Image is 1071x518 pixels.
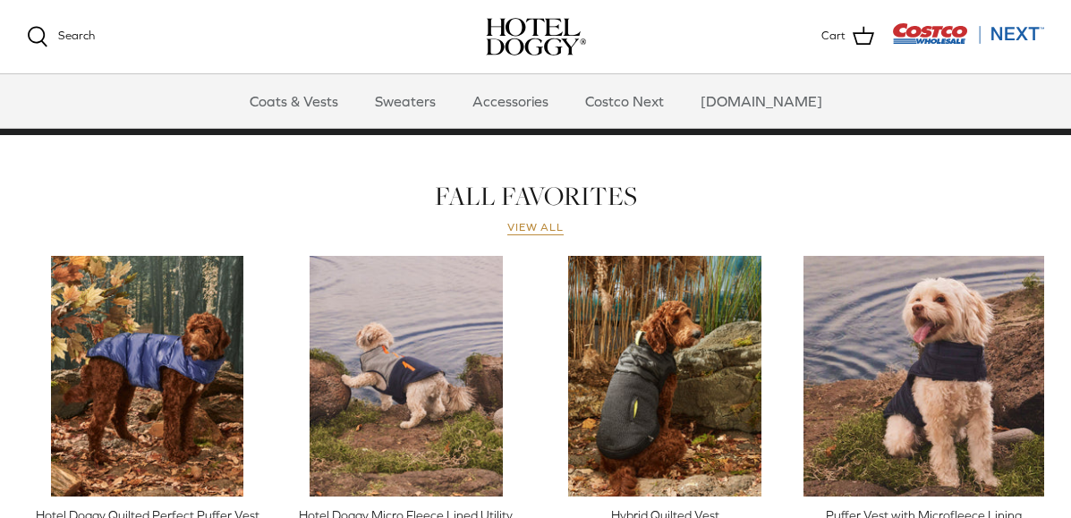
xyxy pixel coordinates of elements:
[803,256,1044,497] a: Puffer Vest with Microfleece Lining
[684,74,838,128] a: [DOMAIN_NAME]
[456,74,565,128] a: Accessories
[285,256,526,497] a: Hotel Doggy Micro Fleece Lined Utility Vest
[892,34,1044,47] a: Visit Costco Next
[234,74,354,128] a: Coats & Vests
[821,27,846,46] span: Cart
[569,74,680,128] a: Costco Next
[821,25,874,48] a: Cart
[58,29,95,42] span: Search
[545,256,786,497] a: Hybrid Quilted Vest
[27,26,95,47] a: Search
[486,18,586,55] img: hoteldoggycom
[27,256,268,497] a: Hotel Doggy Quilted Perfect Puffer Vest
[486,18,586,55] a: hoteldoggy.com hoteldoggycom
[359,74,452,128] a: Sweaters
[435,178,637,214] a: FALL FAVORITES
[892,22,1044,45] img: Costco Next
[507,221,565,235] a: View all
